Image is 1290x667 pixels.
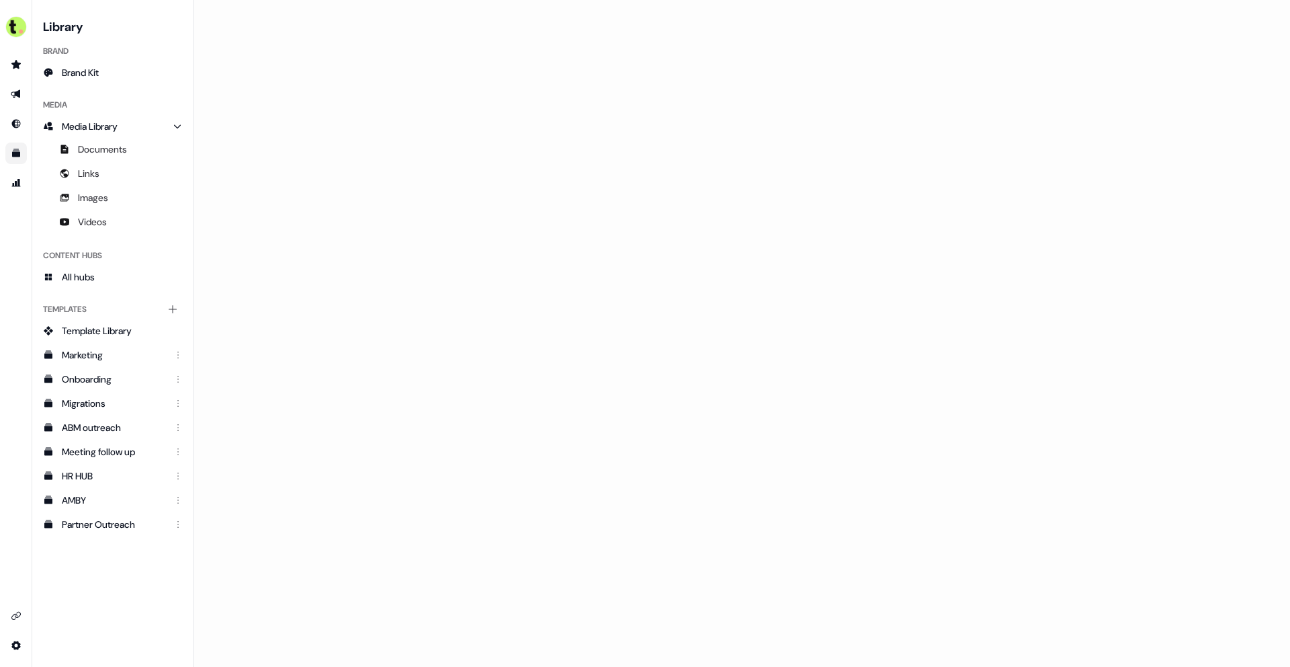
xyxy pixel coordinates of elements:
[78,167,99,180] span: Links
[78,191,108,204] span: Images
[62,348,166,362] div: Marketing
[5,635,27,656] a: Go to integrations
[5,172,27,194] a: Go to attribution
[38,320,187,342] a: Template Library
[38,16,187,35] h3: Library
[78,215,107,229] span: Videos
[38,514,187,535] a: Partner Outreach
[38,441,187,463] a: Meeting follow up
[38,489,187,511] a: AMBY
[38,187,187,208] a: Images
[38,116,187,137] a: Media Library
[5,54,27,75] a: Go to prospects
[62,372,166,386] div: Onboarding
[62,518,166,531] div: Partner Outreach
[38,139,187,160] a: Documents
[5,113,27,134] a: Go to Inbound
[38,266,187,288] a: All hubs
[62,445,166,459] div: Meeting follow up
[38,163,187,184] a: Links
[38,465,187,487] a: HR HUB
[38,245,187,266] div: Content Hubs
[38,344,187,366] a: Marketing
[38,62,187,83] a: Brand Kit
[62,324,132,338] span: Template Library
[5,143,27,164] a: Go to templates
[38,417,187,438] a: ABM outreach
[62,120,118,133] span: Media Library
[62,421,166,434] div: ABM outreach
[38,40,187,62] div: Brand
[78,143,127,156] span: Documents
[62,270,95,284] span: All hubs
[5,83,27,105] a: Go to outbound experience
[62,469,166,483] div: HR HUB
[62,397,166,410] div: Migrations
[62,66,99,79] span: Brand Kit
[5,605,27,627] a: Go to integrations
[38,393,187,414] a: Migrations
[38,94,187,116] div: Media
[38,211,187,233] a: Videos
[38,299,187,320] div: Templates
[38,368,187,390] a: Onboarding
[62,494,166,507] div: AMBY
